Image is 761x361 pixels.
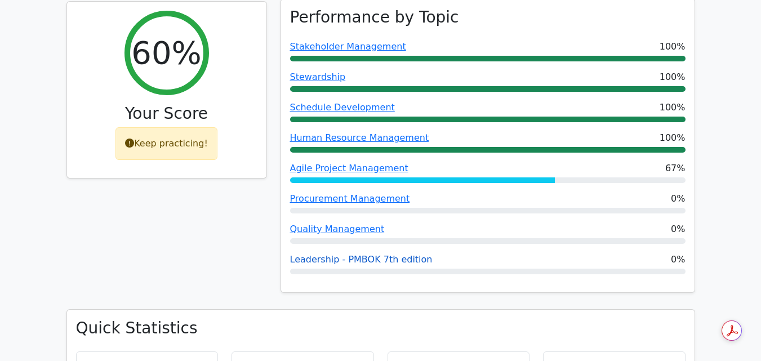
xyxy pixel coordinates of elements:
[290,8,459,27] h3: Performance by Topic
[671,192,685,206] span: 0%
[665,162,686,175] span: 67%
[290,72,346,82] a: Stewardship
[660,101,686,114] span: 100%
[76,319,686,338] h3: Quick Statistics
[671,253,685,266] span: 0%
[290,254,433,265] a: Leadership - PMBOK 7th edition
[660,40,686,54] span: 100%
[660,131,686,145] span: 100%
[290,163,408,173] a: Agile Project Management
[290,102,395,113] a: Schedule Development
[131,34,201,72] h2: 60%
[290,224,385,234] a: Quality Management
[290,41,406,52] a: Stakeholder Management
[76,104,257,123] h3: Your Score
[290,193,410,204] a: Procurement Management
[671,222,685,236] span: 0%
[290,132,429,143] a: Human Resource Management
[115,127,217,160] div: Keep practicing!
[660,70,686,84] span: 100%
